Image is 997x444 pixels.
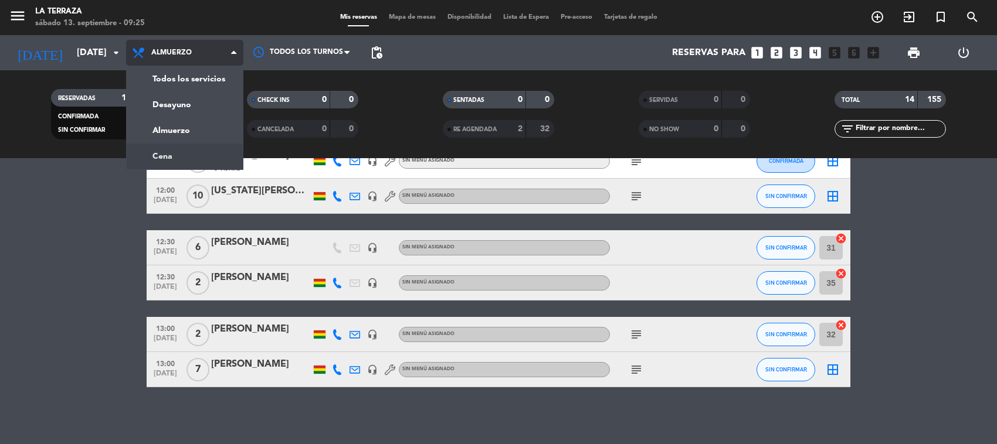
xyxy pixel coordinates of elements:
div: sábado 13. septiembre - 09:25 [35,18,145,29]
span: TOTAL [842,97,860,103]
i: add_circle_outline [870,10,884,24]
span: [DATE] [151,283,180,296]
span: Reservas para [672,47,745,59]
i: filter_list [840,122,854,136]
i: turned_in_not [934,10,948,24]
i: looks_5 [827,45,842,60]
span: SENTADAS [453,97,484,103]
span: 13:00 [151,356,180,370]
span: [DATE] [151,334,180,348]
div: [US_STATE][PERSON_NAME] [211,183,311,199]
span: CONFIRMADA [58,114,99,119]
strong: 0 [518,95,523,104]
button: SIN CONFIRMAR [757,271,815,295]
i: cancel [835,268,847,279]
i: looks_6 [846,45,862,60]
i: exit_to_app [902,10,916,24]
span: Sin menú asignado [402,158,455,163]
span: Tarjetas de regalo [598,14,663,21]
a: Desayuno [127,92,243,118]
span: 12:30 [151,269,180,283]
a: Todos los servicios [127,66,243,92]
i: add_box [866,45,881,60]
div: [PERSON_NAME] [211,270,311,285]
button: menu [9,7,26,29]
span: SIN CONFIRMAR [765,366,807,373]
i: looks_one [750,45,765,60]
span: Sin menú asignado [402,245,455,250]
span: SIN CONFIRMAR [765,279,807,286]
strong: 0 [714,125,718,133]
a: Cena [127,144,243,169]
span: Sin menú asignado [402,332,455,336]
i: arrow_drop_down [109,46,123,60]
strong: 0 [741,125,748,133]
span: 12:30 [151,234,180,248]
i: headset_mic [367,329,378,340]
div: [PERSON_NAME] [211,235,311,250]
strong: 0 [349,95,356,104]
strong: 14 [905,95,914,104]
span: SERVIDAS [649,97,678,103]
span: Almuerzo [151,49,192,57]
div: LOG OUT [938,35,988,70]
i: border_all [826,154,840,168]
i: power_settings_new [957,46,971,60]
div: [PERSON_NAME] [211,357,311,372]
i: headset_mic [367,364,378,375]
button: SIN CONFIRMAR [757,185,815,208]
strong: 32 [540,125,552,133]
i: looks_3 [788,45,803,60]
span: Mapa de mesas [383,14,442,21]
div: La Terraza [35,6,145,18]
div: [PERSON_NAME] [211,322,311,337]
span: RE AGENDADA [453,127,497,132]
span: SIN CONFIRMAR [58,127,105,133]
span: print [907,46,921,60]
i: headset_mic [367,191,378,201]
span: SIN CONFIRMAR [765,193,807,199]
strong: 0 [349,125,356,133]
button: SIN CONFIRMAR [757,236,815,259]
span: [DATE] [151,248,180,261]
span: [DATE] [151,196,180,210]
span: Disponibilidad [442,14,497,21]
span: CHECK INS [257,97,290,103]
strong: 14 [121,94,131,102]
span: SIN CONFIRMAR [765,244,807,251]
span: 7 [186,358,209,381]
span: NO SHOW [649,127,679,132]
span: Pre-acceso [555,14,598,21]
input: Filtrar por nombre... [854,122,945,135]
span: RESERVADAS [58,95,96,101]
i: search [965,10,979,24]
span: Lista de Espera [497,14,555,21]
strong: 155 [927,95,944,104]
i: looks_4 [808,45,823,60]
i: cancel [835,233,847,244]
span: [DATE] [151,370,180,383]
i: menu [9,7,26,25]
strong: 0 [741,95,748,104]
button: SIN CONFIRMAR [757,358,815,381]
strong: 0 [322,95,327,104]
i: headset_mic [367,278,378,288]
i: border_all [826,189,840,203]
span: SIN CONFIRMAR [765,331,807,337]
strong: 0 [322,125,327,133]
i: headset_mic [367,243,378,253]
span: 2 [186,323,209,346]
i: looks_two [769,45,784,60]
span: Sin menú asignado [402,367,455,371]
span: 10 [186,185,209,208]
span: 6 [186,236,209,259]
span: pending_actions [369,46,384,60]
i: cancel [835,319,847,331]
i: subject [629,327,643,341]
span: 13:00 [151,321,180,334]
i: border_all [826,363,840,377]
i: headset_mic [367,156,378,166]
span: 12:00 [151,183,180,196]
i: [DATE] [9,40,71,66]
i: subject [629,154,643,168]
